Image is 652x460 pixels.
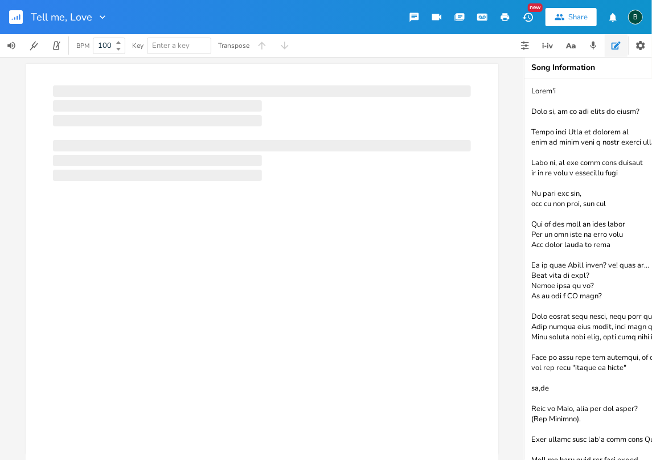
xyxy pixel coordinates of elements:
[568,12,588,22] div: Share
[132,42,143,49] div: Key
[31,12,92,22] span: Tell me, Love
[516,7,539,27] button: New
[528,3,543,12] div: New
[628,4,643,30] button: B
[218,42,249,49] div: Transpose
[546,8,597,26] button: Share
[152,40,190,51] span: Enter a key
[628,10,643,24] div: BruCe
[76,43,89,49] div: BPM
